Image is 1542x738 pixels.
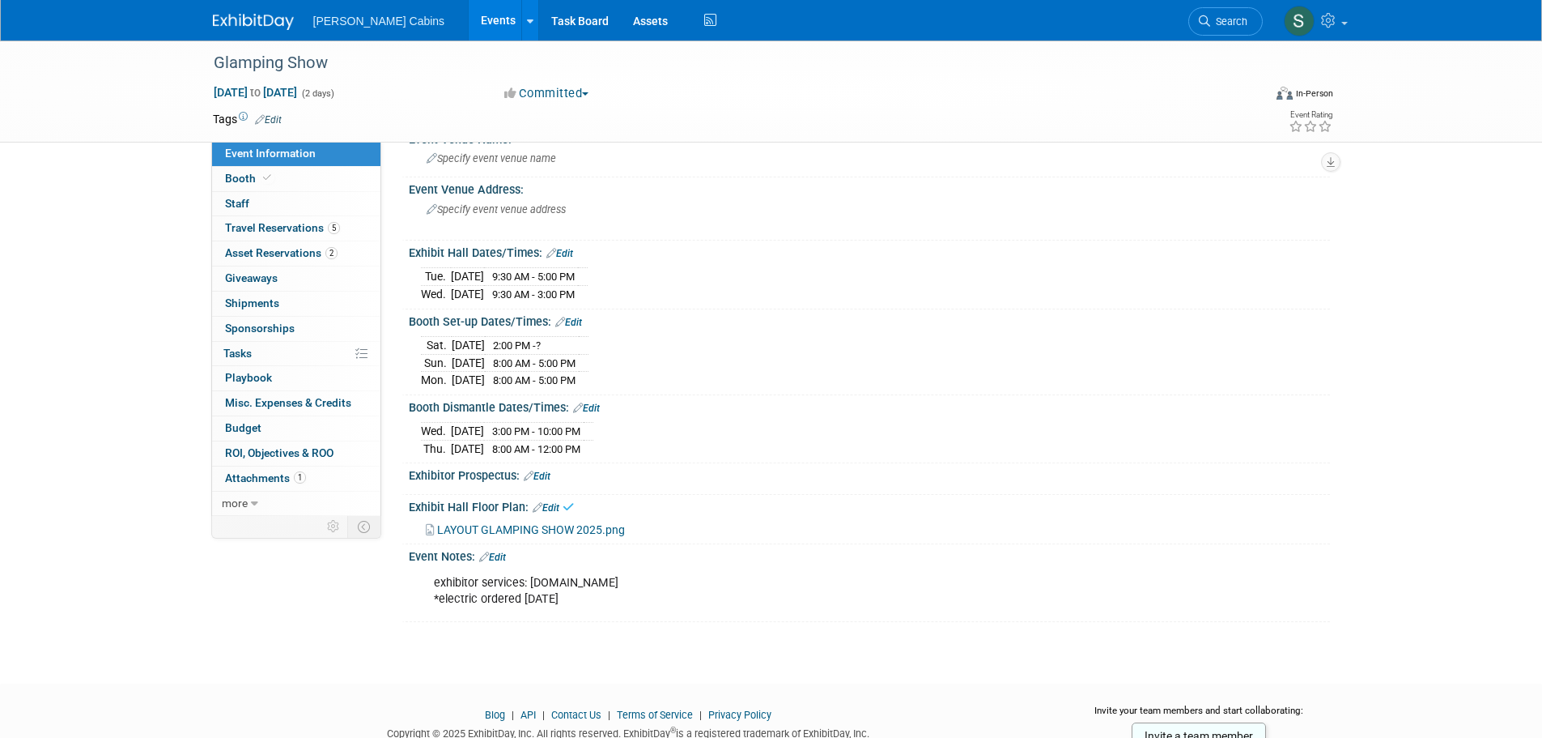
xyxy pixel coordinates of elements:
[546,248,573,259] a: Edit
[225,197,249,210] span: Staff
[409,544,1330,565] div: Event Notes:
[479,552,506,563] a: Edit
[225,322,295,335] span: Sponsorships
[485,709,505,721] a: Blog
[409,495,1330,516] div: Exhibit Hall Floor Plan:
[222,497,248,510] span: more
[1210,15,1247,28] span: Search
[421,354,452,372] td: Sun.
[347,516,380,537] td: Toggle Event Tabs
[524,471,550,482] a: Edit
[604,709,614,721] span: |
[212,216,380,241] a: Travel Reservations5
[555,317,582,328] a: Edit
[225,421,261,434] span: Budget
[670,726,676,735] sup: ®
[1289,111,1332,119] div: Event Rating
[533,502,559,514] a: Edit
[508,709,518,721] span: |
[255,114,282,126] a: Edit
[617,709,693,721] a: Terms of Service
[451,423,484,441] td: [DATE]
[212,192,380,216] a: Staff
[225,172,274,185] span: Booth
[225,396,351,409] span: Misc. Expenses & Credits
[409,241,1330,262] div: Exhibit Hall Dates/Times:
[212,267,380,291] a: Giveaways
[1167,84,1334,109] div: Event Format
[551,709,601,721] a: Contact Us
[520,709,536,721] a: API
[695,709,706,721] span: |
[409,395,1330,416] div: Booth Dismantle Dates/Times:
[409,177,1330,198] div: Event Venue Address:
[212,416,380,441] a: Budget
[421,286,451,303] td: Wed.
[573,403,600,414] a: Edit
[421,372,452,389] td: Mon.
[427,203,566,215] span: Specify event venue address
[1277,87,1293,100] img: Format-Inperson.png
[212,292,380,316] a: Shipments
[536,339,541,352] span: ?
[313,15,445,28] span: [PERSON_NAME] Cabins
[1295,87,1333,100] div: In-Person
[223,347,252,360] span: Tasks
[212,342,380,366] a: Tasks
[225,246,338,259] span: Asset Reservations
[225,296,279,309] span: Shipments
[1068,704,1330,728] div: Invite your team members and start collaborating:
[451,268,484,286] td: [DATE]
[225,147,316,160] span: Event Information
[213,85,298,100] span: [DATE] [DATE]
[212,142,380,166] a: Event Information
[427,152,556,164] span: Specify event venue name
[493,374,576,386] span: 8:00 AM - 5:00 PM
[213,14,294,30] img: ExhibitDay
[212,492,380,516] a: more
[212,391,380,416] a: Misc. Expenses & Credits
[492,425,580,437] span: 3:00 PM - 10:00 PM
[213,111,282,127] td: Tags
[452,372,485,389] td: [DATE]
[452,354,485,372] td: [DATE]
[493,339,541,352] span: 2:00 PM -
[212,317,380,341] a: Sponsorships
[409,463,1330,484] div: Exhibitor Prospectus:
[212,241,380,266] a: Asset Reservations2
[1188,7,1263,36] a: Search
[248,86,263,99] span: to
[300,88,334,99] span: (2 days)
[225,471,306,484] span: Attachments
[421,440,451,457] td: Thu.
[451,286,484,303] td: [DATE]
[421,268,451,286] td: Tue.
[499,85,595,102] button: Committed
[1284,6,1315,36] img: Sarah Fisher
[212,167,380,191] a: Booth
[225,221,340,234] span: Travel Reservations
[212,467,380,491] a: Attachments1
[294,471,306,484] span: 1
[263,173,271,182] i: Booth reservation complete
[325,247,338,259] span: 2
[225,446,333,459] span: ROI, Objectives & ROO
[451,440,484,457] td: [DATE]
[423,567,1152,616] div: exhibitor services: [DOMAIN_NAME] *electric ordered [DATE]
[437,523,625,536] span: LAYOUT GLAMPING SHOW 2025.png
[421,423,451,441] td: Wed.
[492,443,580,455] span: 8:00 AM - 12:00 PM
[208,49,1238,78] div: Glamping Show
[225,271,278,284] span: Giveaways
[426,523,625,536] a: LAYOUT GLAMPING SHOW 2025.png
[708,709,771,721] a: Privacy Policy
[452,337,485,355] td: [DATE]
[212,366,380,390] a: Playbook
[225,371,272,384] span: Playbook
[538,709,549,721] span: |
[492,288,575,301] span: 9:30 AM - 3:00 PM
[320,516,348,537] td: Personalize Event Tab Strip
[328,222,340,234] span: 5
[421,337,452,355] td: Sat.
[212,442,380,466] a: ROI, Objectives & ROO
